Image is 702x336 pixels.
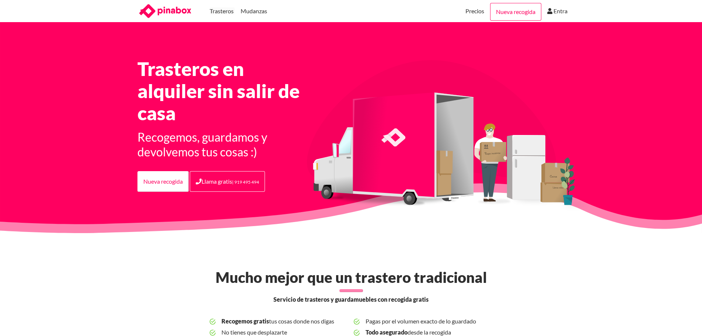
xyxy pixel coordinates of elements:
[665,301,702,336] iframe: Chat Widget
[221,318,269,325] b: Recogemos gratis
[133,269,569,286] h2: Mucho mejor que un trastero tradicional
[273,295,429,304] span: Servicio de trasteros y guardamuebles con recogida gratis
[366,329,408,336] b: Todo asegurado
[137,171,189,192] a: Nueva recogida
[137,58,311,124] h1: Trasteros en alquiler sin salir de casa
[137,130,311,159] h3: Recogemos, guardamos y devolvemos tus cosas :)
[232,179,259,185] small: | 919 495 494
[190,171,265,192] a: Llama gratis| 919 495 494
[221,316,348,327] span: tus cosas donde nos digas
[490,3,541,21] a: Nueva recogida
[366,316,492,327] span: Pagas por el volumen exacto de lo guardado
